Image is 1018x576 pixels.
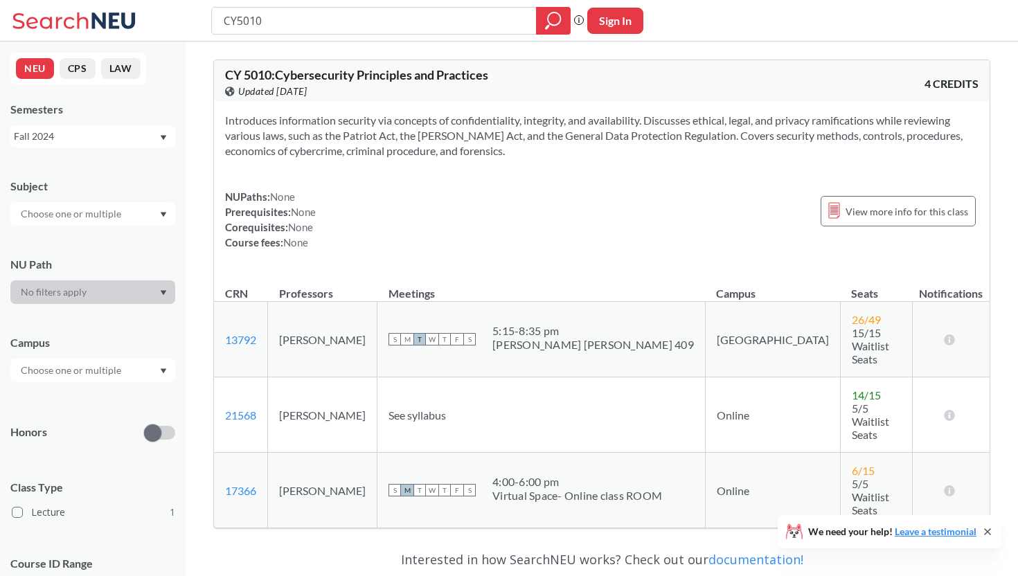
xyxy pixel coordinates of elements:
td: [PERSON_NAME] [268,302,377,377]
span: We need your help! [808,527,976,537]
span: None [288,221,313,233]
td: [GEOGRAPHIC_DATA] [705,302,840,377]
span: 4 CREDITS [925,76,979,91]
svg: magnifying glass [545,11,562,30]
span: 14 / 15 [852,388,881,402]
span: CY 5010 : Cybersecurity Principles and Practices [225,67,488,82]
div: NU Path [10,257,175,272]
a: 13792 [225,333,256,346]
th: Professors [268,272,377,302]
div: magnifying glass [536,7,571,35]
span: F [451,484,463,496]
a: 17366 [225,484,256,497]
div: 5:15 - 8:35 pm [492,324,694,338]
span: 5/5 Waitlist Seats [852,402,889,441]
a: documentation! [708,551,803,568]
td: [PERSON_NAME] [268,453,377,528]
svg: Dropdown arrow [160,135,167,141]
div: NUPaths: Prerequisites: Corequisites: Course fees: [225,189,316,250]
a: Leave a testimonial [895,525,976,537]
svg: Dropdown arrow [160,290,167,296]
div: Campus [10,335,175,350]
span: None [291,206,316,218]
div: Fall 2024Dropdown arrow [10,125,175,147]
section: Introduces information security via concepts of confidentiality, integrity, and availability. Dis... [225,113,979,159]
div: Virtual Space- Online class ROOM [492,489,662,503]
td: [PERSON_NAME] [268,377,377,453]
div: Dropdown arrow [10,280,175,304]
td: Online [705,453,840,528]
a: 21568 [225,408,256,422]
span: Class Type [10,480,175,495]
svg: Dropdown arrow [160,212,167,217]
span: S [463,484,476,496]
div: Dropdown arrow [10,202,175,226]
div: CRN [225,286,248,301]
button: NEU [16,58,54,79]
span: S [389,484,401,496]
button: CPS [60,58,96,79]
span: 15/15 Waitlist Seats [852,326,889,366]
span: 1 [170,505,175,520]
td: Online [705,377,840,453]
span: F [451,333,463,345]
div: 4:00 - 6:00 pm [492,475,662,489]
input: Choose one or multiple [14,362,130,379]
span: W [426,333,438,345]
span: View more info for this class [846,203,968,220]
div: Dropdown arrow [10,359,175,382]
p: Course ID Range [10,556,175,572]
div: Fall 2024 [14,129,159,144]
span: M [401,484,413,496]
span: Updated [DATE] [238,84,307,99]
span: W [426,484,438,496]
input: Choose one or multiple [14,206,130,222]
button: Sign In [587,8,643,34]
span: T [438,333,451,345]
span: T [413,333,426,345]
label: Lecture [12,503,175,521]
span: None [283,236,308,249]
span: 26 / 49 [852,313,881,326]
div: Semesters [10,102,175,117]
input: Class, professor, course number, "phrase" [222,9,526,33]
th: Seats [840,272,912,302]
th: Meetings [377,272,706,302]
span: None [270,190,295,203]
div: Subject [10,179,175,194]
span: T [438,484,451,496]
svg: Dropdown arrow [160,368,167,374]
span: M [401,333,413,345]
p: Honors [10,424,47,440]
span: See syllabus [389,408,446,422]
th: Notifications [912,272,990,302]
span: S [463,333,476,345]
span: S [389,333,401,345]
button: LAW [101,58,141,79]
div: [PERSON_NAME] [PERSON_NAME] 409 [492,338,694,352]
span: 5/5 Waitlist Seats [852,477,889,516]
span: T [413,484,426,496]
th: Campus [705,272,840,302]
span: 6 / 15 [852,464,875,477]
